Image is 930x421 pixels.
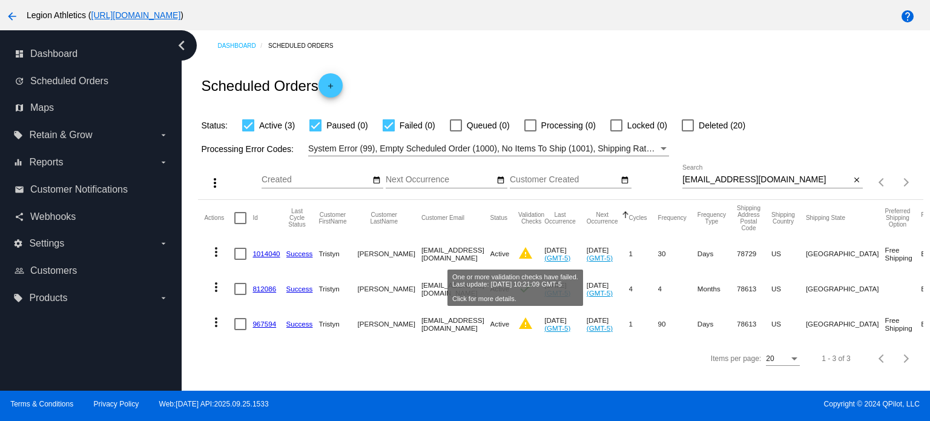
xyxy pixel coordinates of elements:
mat-cell: 4 [629,271,658,307]
span: Reports [29,157,63,168]
i: share [15,212,24,222]
a: (GMT-5) [544,289,570,297]
i: update [15,76,24,86]
span: Active [490,285,510,293]
span: Processing (0) [541,118,596,133]
mat-cell: [DATE] [544,271,587,307]
button: Change sorting for NextOccurrenceUtc [587,211,618,225]
mat-cell: US [771,271,806,307]
mat-cell: 30 [658,236,697,271]
mat-cell: [GEOGRAPHIC_DATA] [806,307,885,342]
i: arrow_drop_down [159,239,168,248]
button: Change sorting for CustomerLastName [358,211,411,225]
button: Change sorting for ShippingState [806,214,845,222]
mat-select: Filter by Processing Error Codes [308,141,669,156]
span: Scheduled Orders [30,76,108,87]
a: Success [286,285,313,293]
button: Change sorting for Status [490,214,507,222]
span: Dashboard [30,48,77,59]
mat-cell: Free Shipping [885,236,922,271]
span: Customers [30,265,77,276]
a: 967594 [252,320,276,328]
button: Change sorting for Cycles [629,214,647,222]
mat-cell: Tristyn [318,271,357,307]
span: Products [29,293,67,303]
mat-cell: Days [697,307,737,342]
mat-cell: [EMAIL_ADDRESS][DOMAIN_NAME] [421,271,490,307]
i: email [15,185,24,194]
span: Active (3) [259,118,295,133]
button: Next page [894,170,918,194]
mat-cell: Tristyn [318,236,357,271]
span: Active [490,320,510,328]
a: update Scheduled Orders [15,71,168,91]
mat-select: Items per page: [766,355,800,363]
button: Previous page [870,346,894,371]
mat-icon: more_vert [209,245,223,259]
a: (GMT-5) [587,324,613,332]
div: 1 - 3 of 3 [822,354,850,363]
mat-header-cell: Validation Checks [518,200,544,236]
span: Status: [201,121,228,130]
mat-icon: date_range [496,176,505,185]
mat-icon: help [900,9,915,24]
i: equalizer [13,157,23,167]
a: [URL][DOMAIN_NAME] [91,10,181,20]
mat-icon: add [323,82,338,96]
mat-cell: [DATE] [544,307,587,342]
a: 812086 [252,285,276,293]
span: Settings [29,238,64,249]
a: Privacy Policy [94,400,139,408]
a: (GMT-5) [587,289,613,297]
mat-cell: [DATE] [587,236,629,271]
mat-cell: 78613 [737,271,771,307]
a: (GMT-5) [587,254,613,262]
span: Active [490,250,510,257]
a: Success [286,320,313,328]
mat-cell: 1 [629,236,658,271]
button: Previous page [870,170,894,194]
i: dashboard [15,49,24,59]
a: Web:[DATE] API:2025.09.25.1533 [159,400,269,408]
mat-icon: warning [518,246,533,260]
span: 20 [766,354,774,363]
mat-icon: check [518,281,533,296]
span: Locked (0) [627,118,667,133]
h2: Scheduled Orders [201,73,342,98]
mat-cell: [PERSON_NAME] [358,236,421,271]
mat-cell: [PERSON_NAME] [358,271,421,307]
mat-icon: arrow_back [5,9,19,24]
mat-cell: US [771,236,806,271]
i: arrow_drop_down [159,293,168,303]
a: map Maps [15,98,168,118]
mat-cell: 4 [658,271,697,307]
button: Change sorting for FrequencyType [697,211,726,225]
mat-cell: 90 [658,307,697,342]
span: Customer Notifications [30,184,128,195]
span: Legion Athletics ( ) [27,10,183,20]
mat-icon: warning [518,316,533,331]
a: (GMT-5) [544,254,570,262]
mat-icon: date_range [621,176,629,185]
mat-cell: 1 [629,307,658,342]
a: Success [286,250,313,257]
mat-icon: more_vert [208,176,222,190]
mat-icon: date_range [372,176,381,185]
span: Processing Error Codes: [201,144,294,154]
a: 1014040 [252,250,280,257]
div: Items per page: [711,354,761,363]
i: people_outline [15,266,24,276]
mat-cell: Free Shipping [885,307,922,342]
button: Change sorting for LastProcessingCycleId [286,208,308,228]
a: (GMT-5) [544,324,570,332]
button: Change sorting for CustomerFirstName [318,211,346,225]
mat-header-cell: Actions [204,200,234,236]
mat-icon: more_vert [209,315,223,330]
i: arrow_drop_down [159,130,168,140]
mat-cell: Months [697,271,737,307]
a: share Webhooks [15,207,168,227]
mat-cell: [DATE] [587,271,629,307]
mat-cell: 78729 [737,236,771,271]
span: Maps [30,102,54,113]
span: Failed (0) [400,118,435,133]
